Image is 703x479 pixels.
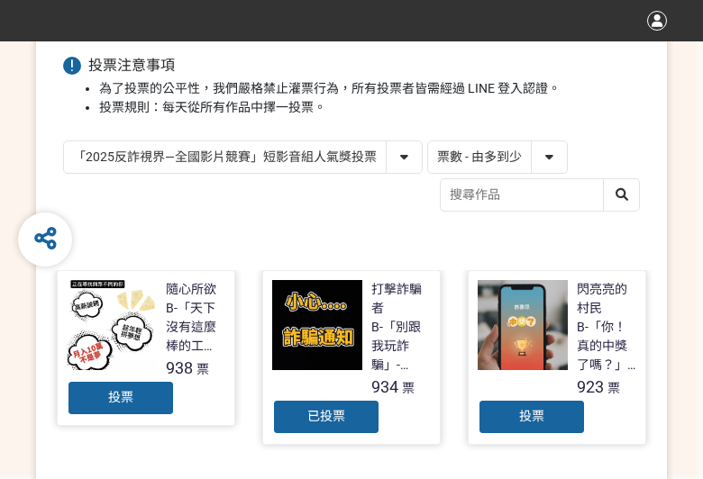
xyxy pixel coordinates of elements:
span: 923 [577,377,604,396]
a: 閃亮亮的村民B-「你！真的中獎了嗎？」- 2025新竹市反詐視界影片徵件923票投票 [468,270,646,445]
span: 投票注意事項 [88,57,175,74]
a: 打擊詐騙者B-「別跟我玩詐騙」- 2025新竹市反詐視界影片徵件934票已投票 [262,270,441,445]
span: 投票 [519,409,544,423]
span: 投票 [108,390,133,404]
span: 票 [196,362,209,376]
span: 938 [166,358,193,377]
span: 票 [402,381,415,395]
span: 票 [607,381,620,395]
input: 搜尋作品 [441,179,639,211]
span: 已投票 [307,409,345,423]
div: 打擊詐騙者 [371,280,431,318]
div: B-「別跟我玩詐騙」- 2025新竹市反詐視界影片徵件 [371,318,431,375]
a: 隨心所欲B-「天下沒有這麼棒的工作，別讓你的求職夢變成惡夢！」- 2025新竹市反詐視界影片徵件938票投票 [57,270,235,426]
li: 為了投票的公平性，我們嚴格禁止灌票行為，所有投票者皆需經過 LINE 登入認證。 [99,79,640,98]
div: B-「天下沒有這麼棒的工作，別讓你的求職夢變成惡夢！」- 2025新竹市反詐視界影片徵件 [166,299,225,356]
div: 隨心所欲 [166,280,216,299]
div: B-「你！真的中獎了嗎？」- 2025新竹市反詐視界影片徵件 [577,318,636,375]
span: 934 [371,377,398,396]
li: 投票規則：每天從所有作品中擇一投票。 [99,98,640,117]
div: 閃亮亮的村民 [577,280,636,318]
